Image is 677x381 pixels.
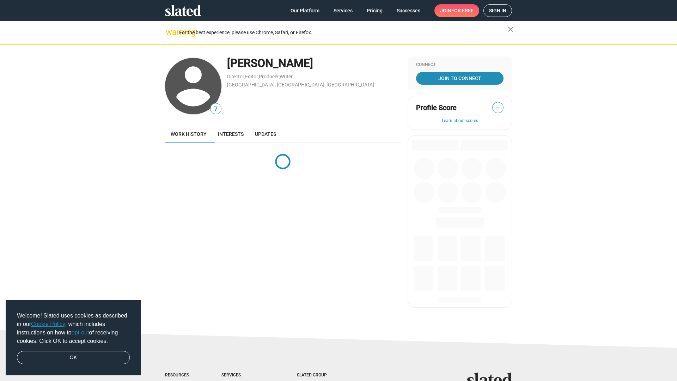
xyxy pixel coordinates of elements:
a: Work history [165,126,212,143]
span: Our Platform [291,4,319,17]
div: Resources [165,373,193,378]
a: Director [227,74,244,79]
div: For the best experience, please use Chrome, Safari, or Firefox. [179,28,508,37]
span: Profile Score [416,103,457,113]
a: Producer [259,74,279,79]
a: Services [328,4,358,17]
div: [PERSON_NAME] [227,56,401,71]
button: Learn about scores [416,118,504,124]
span: Updates [255,131,276,137]
span: for free [451,4,474,17]
span: 7 [211,104,221,114]
span: Work history [171,131,207,137]
a: [GEOGRAPHIC_DATA], [GEOGRAPHIC_DATA], [GEOGRAPHIC_DATA] [227,82,374,87]
mat-icon: close [506,25,515,34]
a: Our Platform [285,4,325,17]
a: Join To Connect [416,72,504,85]
span: Sign in [489,5,506,17]
span: Welcome! Slated uses cookies as described in our , which includes instructions on how to of recei... [17,312,130,345]
a: Writer [280,74,293,79]
a: Joinfor free [434,4,479,17]
a: Interests [212,126,249,143]
a: Updates [249,126,282,143]
mat-icon: warning [166,28,174,36]
div: cookieconsent [6,300,141,376]
div: Slated Group [297,373,345,378]
a: dismiss cookie message [17,351,130,364]
span: , [244,75,245,79]
span: Services [334,4,353,17]
span: Pricing [367,4,383,17]
span: , [258,75,259,79]
a: Editor [245,74,258,79]
span: Join To Connect [417,72,502,85]
span: Interests [218,131,244,137]
a: opt-out [72,329,89,335]
span: — [493,103,503,113]
div: Services [221,373,269,378]
a: Successes [391,4,426,17]
a: Cookie Policy [31,321,65,327]
div: Connect [416,62,504,68]
span: Successes [397,4,420,17]
span: , [279,75,280,79]
a: Pricing [361,4,388,17]
span: Join [440,4,474,17]
a: Sign in [483,4,512,17]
